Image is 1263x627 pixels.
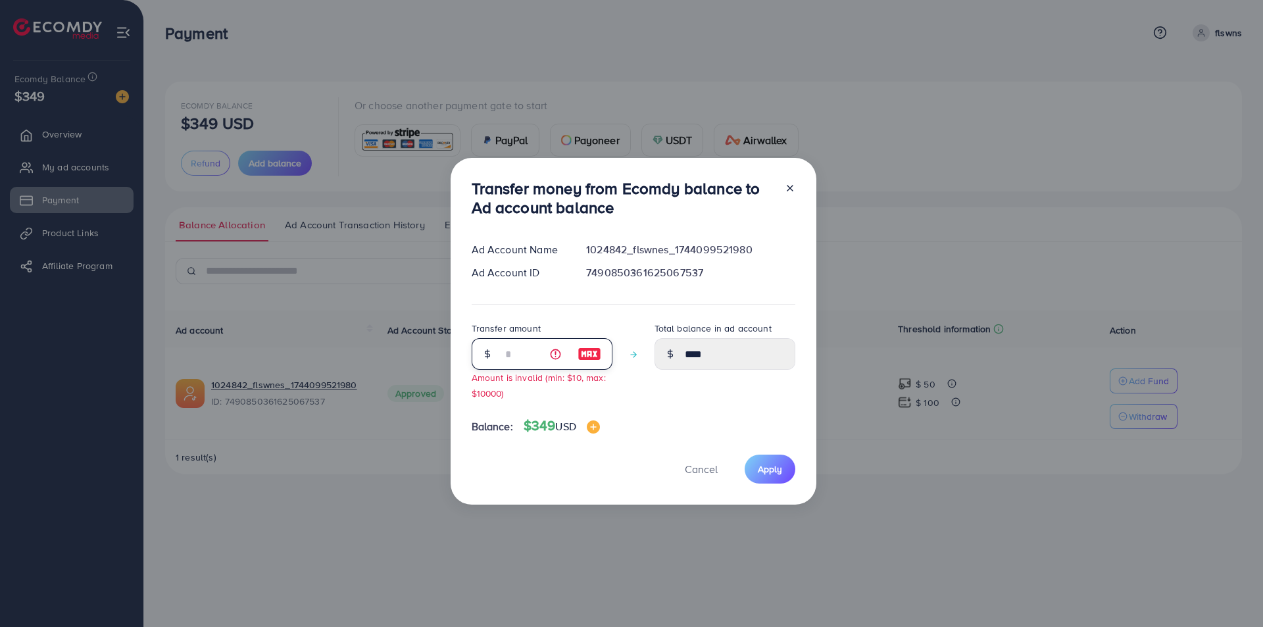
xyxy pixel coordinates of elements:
[524,418,600,434] h4: $349
[472,322,541,335] label: Transfer amount
[576,242,805,257] div: 1024842_flswnes_1744099521980
[668,455,734,483] button: Cancel
[587,420,600,434] img: image
[461,242,576,257] div: Ad Account Name
[578,346,601,362] img: image
[472,371,606,399] small: Amount is invalid (min: $10, max: $10000)
[1207,568,1253,617] iframe: Chat
[461,265,576,280] div: Ad Account ID
[472,179,774,217] h3: Transfer money from Ecomdy balance to Ad account balance
[758,463,782,476] span: Apply
[576,265,805,280] div: 7490850361625067537
[655,322,772,335] label: Total balance in ad account
[745,455,795,483] button: Apply
[555,419,576,434] span: USD
[472,419,513,434] span: Balance:
[685,462,718,476] span: Cancel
